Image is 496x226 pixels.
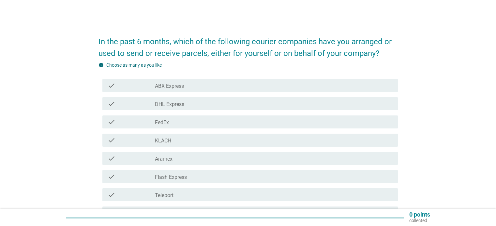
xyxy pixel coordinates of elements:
i: check [108,191,115,199]
label: KLACH [155,138,171,144]
i: info [98,62,104,68]
label: Aramex [155,156,173,162]
i: check [108,136,115,144]
label: FedEx [155,119,169,126]
label: Teleport [155,192,173,199]
p: 0 points [409,212,430,218]
i: check [108,118,115,126]
label: ABX Express [155,83,184,89]
label: Choose as many as you like [106,62,162,68]
label: Flash Express [155,174,187,180]
p: collected [409,218,430,223]
label: DHL Express [155,101,184,108]
i: check [108,154,115,162]
i: check [108,82,115,89]
i: check [108,100,115,108]
i: check [108,173,115,180]
h2: In the past 6 months, which of the following courier companies have you arranged or used to send ... [98,29,398,59]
